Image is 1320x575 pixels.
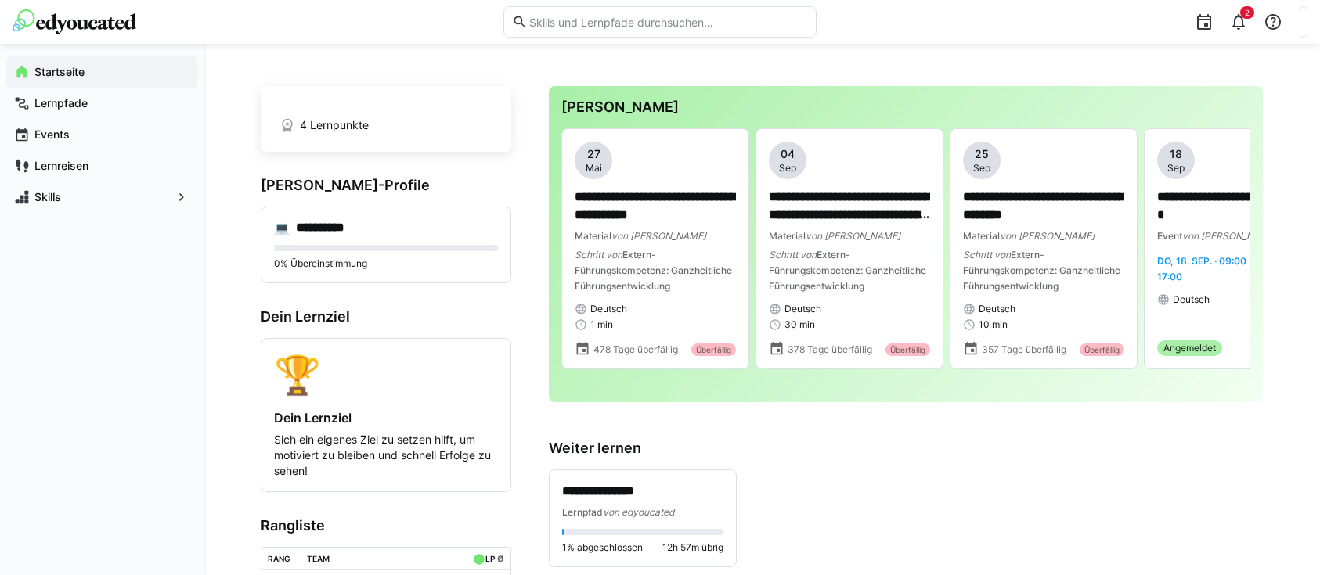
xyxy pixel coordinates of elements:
[274,351,498,397] div: 🏆
[274,220,290,235] div: 💻️
[979,303,1015,315] span: Deutsch
[561,99,1250,116] h3: [PERSON_NAME]
[1170,146,1182,162] span: 18
[963,230,1000,242] span: Material
[307,554,330,563] div: Team
[979,318,1008,331] span: 10 min
[1080,343,1124,356] div: Überfällig
[274,410,498,426] h4: Dein Lernziel
[497,551,504,564] a: ø
[885,343,930,356] div: Überfällig
[261,177,511,194] h3: [PERSON_NAME]-Profile
[611,230,706,242] span: von [PERSON_NAME]
[779,162,796,174] span: Sep
[261,517,511,534] h3: Rangliste
[586,162,602,174] span: Mai
[590,318,613,331] span: 1 min
[603,506,674,518] span: von edyoucated
[575,249,732,292] span: Extern- Führungskompetenz: Ganzheitliche Führungsentwicklung
[781,146,795,162] span: 04
[549,440,1263,457] h3: Weiter lernen
[1000,230,1095,242] span: von [PERSON_NAME]
[593,343,678,356] span: 478 Tage überfällig
[590,303,627,315] span: Deutsch
[769,230,806,242] span: Material
[963,249,1011,261] span: Schritt von
[485,554,495,563] div: LP
[268,554,290,563] div: Rang
[973,162,990,174] span: Sep
[806,230,900,242] span: von [PERSON_NAME]
[300,117,369,133] span: 4 Lernpunkte
[1245,8,1250,17] span: 2
[274,257,498,270] p: 0% Übereinstimmung
[963,249,1120,292] span: Extern- Führungskompetenz: Ganzheitliche Führungsentwicklung
[575,249,622,261] span: Schritt von
[1182,230,1277,242] span: von [PERSON_NAME]
[788,343,872,356] span: 378 Tage überfällig
[1157,230,1182,242] span: Event
[1163,342,1216,354] span: Angemeldet
[975,146,989,162] span: 25
[562,541,643,554] span: 1% abgeschlossen
[769,249,926,292] span: Extern- Führungskompetenz: Ganzheitliche Führungsentwicklung
[575,230,611,242] span: Material
[528,15,808,29] input: Skills und Lernpfade durchsuchen…
[769,249,817,261] span: Schritt von
[562,506,603,518] span: Lernpfad
[1173,293,1210,306] span: Deutsch
[1167,162,1185,174] span: Sep
[587,146,600,162] span: 27
[1157,255,1314,282] span: Do, 18. Sep. · 09:00 - Fr, 19. Sep. · 17:00
[662,541,723,554] span: 12h 57m übrig
[784,303,821,315] span: Deutsch
[691,343,736,356] div: Überfällig
[274,432,498,479] p: Sich ein eigenes Ziel zu setzen hilft, um motiviert zu bleiben und schnell Erfolge zu sehen!
[982,343,1066,356] span: 357 Tage überfällig
[784,318,815,331] span: 30 min
[261,308,511,325] h3: Dein Lernziel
